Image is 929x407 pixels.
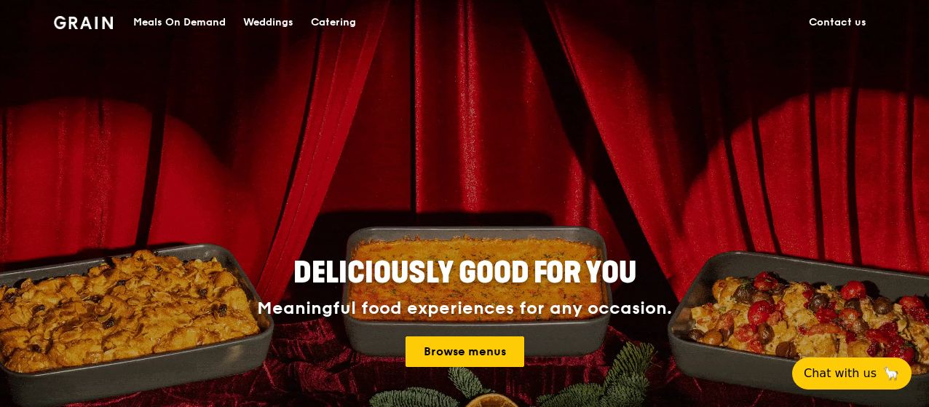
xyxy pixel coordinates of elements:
a: Browse menus [406,336,524,367]
div: Catering [311,1,356,44]
span: Deliciously good for you [293,256,636,291]
span: Chat with us [804,365,877,382]
a: Catering [302,1,365,44]
button: Chat with us🦙 [792,357,912,390]
a: Contact us [800,1,875,44]
div: Meaningful food experiences for any occasion. [202,299,727,319]
div: Meals On Demand [133,1,226,44]
div: Weddings [243,1,293,44]
img: Grain [54,16,113,29]
a: Weddings [234,1,302,44]
span: 🦙 [882,365,900,382]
